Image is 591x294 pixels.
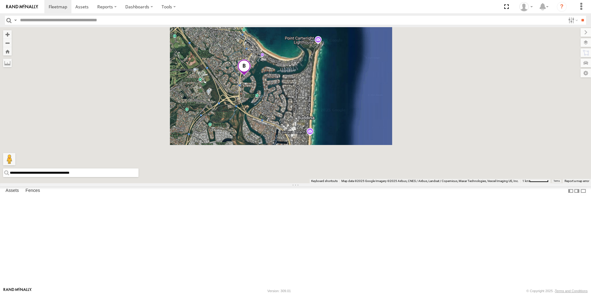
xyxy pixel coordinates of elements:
[574,186,580,195] label: Dock Summary Table to the Right
[3,288,32,294] a: Visit our Website
[3,39,12,47] button: Zoom out
[522,179,529,183] span: 1 km
[3,30,12,39] button: Zoom in
[341,179,519,183] span: Map data ©2025 Google Imagery ©2025 Airbus, CNES / Airbus, Landsat / Copernicus, Maxar Technologi...
[517,2,535,11] div: Laura Van Bruggen
[13,16,18,25] label: Search Query
[521,179,550,183] button: Map scale: 1 km per 59 pixels
[6,5,38,9] img: rand-logo.svg
[581,69,591,77] label: Map Settings
[526,289,588,293] div: © Copyright 2025 -
[555,289,588,293] a: Terms and Conditions
[3,59,12,67] label: Measure
[580,186,586,195] label: Hide Summary Table
[568,186,574,195] label: Dock Summary Table to the Left
[311,179,338,183] button: Keyboard shortcuts
[267,289,291,293] div: Version: 309.01
[565,179,589,183] a: Report a map error
[3,153,15,165] button: Drag Pegman onto the map to open Street View
[22,187,43,195] label: Fences
[2,187,22,195] label: Assets
[557,2,567,12] i: ?
[3,47,12,56] button: Zoom Home
[553,180,560,182] a: Terms (opens in new tab)
[566,16,579,25] label: Search Filter Options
